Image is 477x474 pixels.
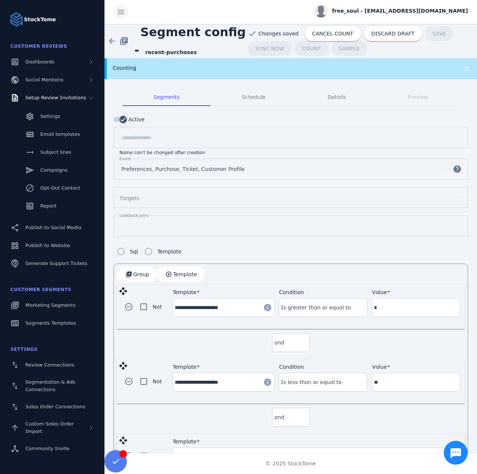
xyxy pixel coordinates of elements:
[119,213,152,218] mat-label: Lookback period
[145,49,197,55] strong: recent-purchases
[25,302,75,308] span: Marketing Segments
[241,94,265,100] span: Schedule
[113,64,435,72] div: Counting
[305,26,361,41] button: CANCEL COUNT
[40,131,80,137] span: Email templates
[25,243,70,248] span: Publish to Website
[4,375,100,397] a: Segmentation & Ads Connections
[40,113,60,119] span: Settings
[25,421,74,434] span: Custom Sales Order Import
[4,126,100,143] a: Email templates
[4,297,100,314] a: Marketing Segments
[4,315,100,331] a: Segments Templates
[113,159,468,187] mat-form-field: Segment events
[25,59,54,65] span: Dashboards
[151,377,162,386] label: Not
[175,303,259,312] input: Template
[279,364,304,370] mat-label: Condition
[134,19,246,63] span: Segment config -
[119,156,133,161] mat-label: Events
[263,303,272,312] mat-icon: info
[119,148,205,156] mat-hint: Name can't be changed after creation
[175,452,458,461] input: Template
[173,364,197,370] mat-label: Template
[25,379,75,392] span: Segmentation & Ads Connections
[25,225,81,230] span: Publish to Social Media
[173,272,197,277] span: Template
[25,77,63,82] span: Social Mentions
[4,108,100,125] a: Settings
[371,31,415,36] span: DISCARD DRAFT
[119,37,128,46] mat-icon: library_books
[364,26,422,41] button: DISCARD DRAFT
[312,31,353,36] span: CANCEL COUNT
[281,378,342,387] span: Is less than or equal to
[113,187,468,215] mat-form-field: Segment targets
[128,247,138,256] label: Sql
[4,198,100,214] a: Report
[153,94,180,100] span: Segments
[119,195,139,201] mat-label: Targets
[4,255,100,272] a: Generate Support Tickets
[279,289,304,295] mat-label: Condition
[372,289,387,295] mat-label: Value
[332,7,468,15] span: free_soul - [EMAIL_ADDRESS][DOMAIN_NAME]
[40,185,80,191] span: Opt-Out Contact
[133,272,149,277] span: Group
[117,267,157,282] button: Group
[173,439,197,445] mat-label: Template
[24,16,56,24] strong: StackTome
[266,460,316,468] span: © 2025 StackTome
[274,413,284,422] span: and
[258,30,299,38] span: Changes saved
[314,4,468,18] button: free_soul - [EMAIL_ADDRESS][DOMAIN_NAME]
[25,404,85,409] span: Sales Order Connections
[274,338,284,347] span: and
[9,12,24,27] img: Logo image
[314,4,328,18] img: profile.jpg
[10,287,71,292] span: Customer Segments
[40,167,68,173] span: Campaigns
[175,378,259,387] input: Template
[248,29,257,38] mat-icon: check
[25,446,69,451] span: Community Invite
[4,162,100,178] a: Campaigns
[448,165,466,174] mat-icon: help
[40,149,71,155] span: Subject lines
[4,399,100,415] a: Sales Order Connections
[4,237,100,254] a: Publish to Website
[263,378,272,387] mat-icon: info
[4,180,100,196] a: Opt-Out Contact
[151,452,162,461] label: Not
[113,244,181,259] mat-radio-group: Segment config type
[281,303,351,312] span: Is greater than or equal to
[4,440,100,457] a: Community Invite
[40,203,56,209] span: Report
[328,94,346,100] span: Details
[25,320,76,326] span: Segments Templates
[156,247,181,256] label: Template
[25,95,86,100] span: Setup Review Invitations
[10,44,67,49] span: Customer Reviews
[4,144,100,160] a: Subject lines
[25,362,74,368] span: Review Connections
[10,347,38,352] span: Settings
[372,364,387,370] mat-label: Value
[121,165,244,174] span: Preferences, Purchase, Ticket, Customer Profile
[127,115,144,124] label: Active
[4,357,100,373] a: Review Connections
[157,267,205,282] button: Template
[119,125,131,129] mat-label: Name
[4,219,100,236] a: Publish to Social Media
[173,289,197,295] mat-label: Template
[113,127,468,156] mat-form-field: Segment name
[151,302,162,311] label: Not
[25,261,87,266] span: Generate Support Tickets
